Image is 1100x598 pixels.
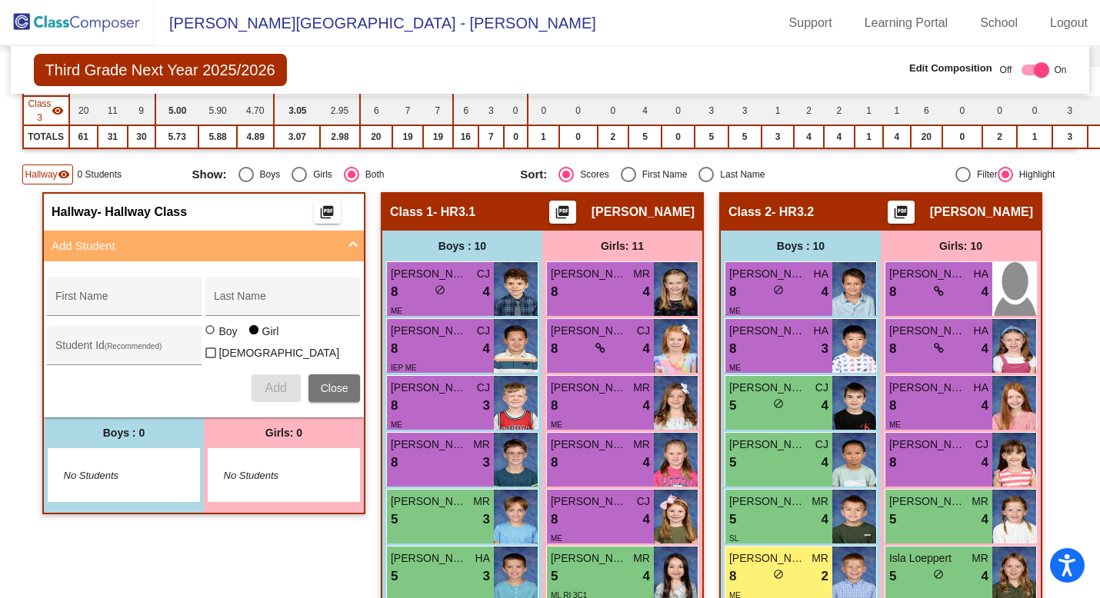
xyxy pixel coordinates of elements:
[69,125,98,148] td: 61
[473,437,490,453] span: MR
[559,96,598,125] td: 0
[889,493,966,510] span: [PERSON_NAME]
[504,125,528,148] td: 0
[391,550,468,566] span: [PERSON_NAME]
[773,569,784,580] span: do_not_disturb_alt
[762,125,795,148] td: 3
[453,96,479,125] td: 6
[154,11,596,35] span: [PERSON_NAME][GEOGRAPHIC_DATA] - [PERSON_NAME]
[224,468,320,483] span: No Students
[44,417,204,448] div: Boys : 0
[551,339,558,359] span: 8
[794,96,823,125] td: 2
[729,453,736,473] span: 5
[814,266,828,282] span: HA
[930,204,1033,220] span: [PERSON_NAME]
[729,282,736,302] span: 8
[360,96,392,125] td: 6
[265,381,286,394] span: Add
[391,493,468,510] span: [PERSON_NAME]
[274,96,320,125] td: 3.05
[814,323,828,339] span: HA
[320,125,359,148] td: 2.98
[391,339,398,359] span: 8
[592,204,695,220] span: [PERSON_NAME]
[1038,11,1100,35] a: Logout
[483,453,490,473] span: 3
[23,125,69,148] td: TOTALS
[262,324,279,339] div: Girl
[633,437,650,453] span: MR
[728,96,762,125] td: 3
[528,125,558,148] td: 1
[360,125,392,148] td: 20
[433,204,475,220] span: - HR3.1
[773,284,784,295] span: do_not_disturb_alt
[889,566,896,586] span: 5
[391,323,468,339] span: [PERSON_NAME] [PERSON_NAME]
[942,125,982,148] td: 0
[58,168,70,181] mat-icon: visibility
[883,96,911,125] td: 1
[155,96,198,125] td: 5.00
[69,96,98,125] td: 20
[662,96,695,125] td: 0
[1013,168,1055,181] div: Highlight
[44,231,364,261] mat-expansion-panel-header: Add Student
[822,510,828,530] span: 4
[633,550,650,566] span: MR
[968,11,1030,35] a: School
[551,550,628,566] span: [PERSON_NAME]
[483,339,490,359] span: 4
[78,168,122,181] span: 0 Students
[982,96,1018,125] td: 0
[974,266,988,282] span: HA
[391,364,417,372] span: IEP ME
[772,204,814,220] span: - HR3.2
[729,437,806,453] span: [PERSON_NAME]
[55,296,194,308] input: First Name
[729,396,736,416] span: 5
[889,510,896,530] span: 5
[391,307,402,315] span: ME
[254,168,281,181] div: Boys
[391,566,398,586] span: 5
[729,493,806,510] span: [PERSON_NAME]
[815,380,828,396] span: CJ
[729,534,738,543] span: SL
[34,54,287,86] span: Third Grade Next Year 2025/2026
[423,125,452,148] td: 19
[478,96,504,125] td: 3
[551,437,628,453] span: [PERSON_NAME]
[971,168,998,181] div: Filter
[477,380,490,396] span: CJ
[218,324,237,339] div: Boy
[982,396,988,416] span: 4
[392,96,423,125] td: 7
[982,282,988,302] span: 4
[192,168,227,181] span: Show:
[643,453,650,473] span: 4
[453,125,479,148] td: 16
[762,96,795,125] td: 1
[391,510,398,530] span: 5
[321,382,348,394] span: Close
[822,566,828,586] span: 2
[982,510,988,530] span: 4
[889,339,896,359] span: 8
[633,380,650,396] span: MR
[520,167,837,182] mat-radio-group: Select an option
[98,96,128,125] td: 11
[972,493,988,510] span: MR
[475,550,490,566] span: HA
[478,125,504,148] td: 7
[695,125,728,148] td: 5
[982,339,988,359] span: 4
[320,96,359,125] td: 2.95
[889,420,901,429] span: ME
[274,125,320,148] td: 3.07
[633,266,650,282] span: MR
[643,396,650,416] span: 4
[359,168,385,181] div: Both
[824,125,855,148] td: 4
